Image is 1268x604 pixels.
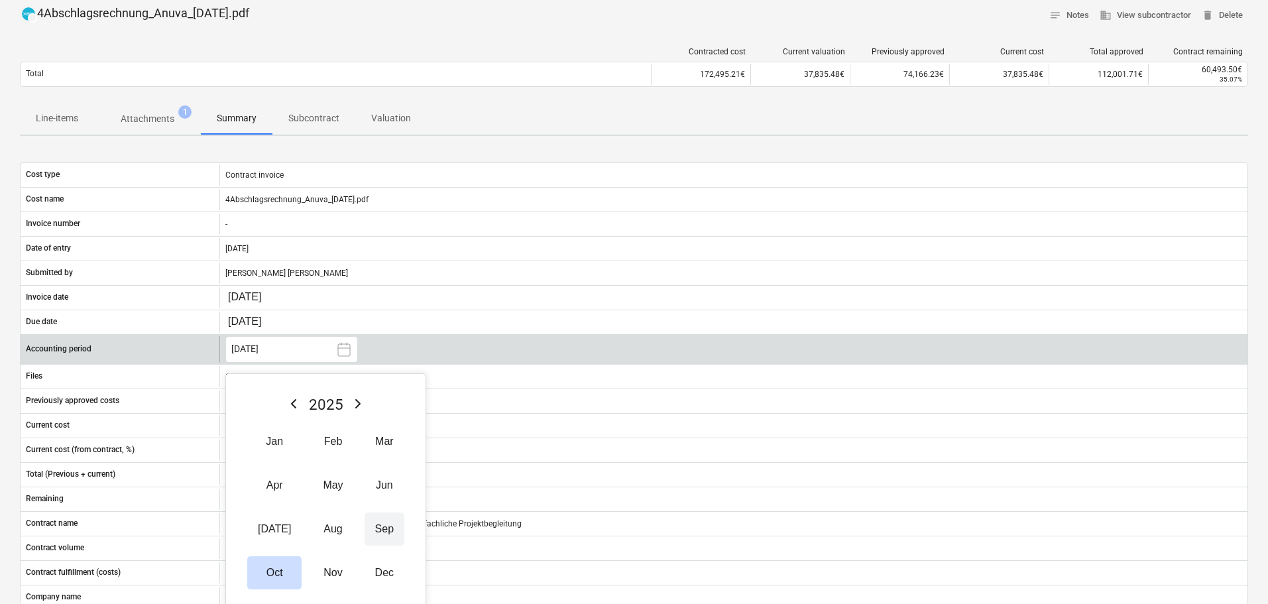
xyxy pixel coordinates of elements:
p: Company name [26,591,81,603]
p: Invoice number [26,218,80,229]
div: 112,001.71€ [1049,64,1148,85]
button: Delete [1196,5,1248,26]
div: 60,493.50€ [1154,65,1242,74]
p: Current cost [26,420,70,431]
p: Subcontract [288,111,339,125]
div: 172,495.21€ [651,64,750,85]
span: Delete [1202,8,1243,23]
span: Notes [1049,8,1089,23]
p: Current cost (from contract, %) [26,444,135,455]
p: 4Abschlagsrechnung_Anuva_[DATE].pdf [37,5,249,23]
div: 37,835.48€ [750,64,850,85]
div: Contracted cost [657,47,746,56]
iframe: Chat Widget [1202,540,1268,604]
p: Contract volume [26,542,84,554]
span: 1 [178,105,192,119]
div: 74,166.23€ [219,391,1247,412]
small: 35.07% [1220,76,1242,83]
p: Invoice date [26,292,68,303]
div: Previously approved [856,47,945,56]
p: Submitted by [26,267,73,278]
div: Contract invoice [219,164,1247,186]
div: Current valuation [756,47,845,56]
p: Date of entry [26,243,71,254]
div: 37,835.48€ [219,415,1247,436]
p: Files [26,371,42,382]
div: 37,835.48€ [949,64,1049,85]
p: Cost name [26,194,64,205]
p: Total (Previous + current) [26,469,115,480]
p: Line-items [36,111,78,125]
img: xero.svg [22,7,35,21]
p: Accounting period [26,343,91,355]
button: [DATE] [225,336,358,363]
input: Change [225,288,288,307]
div: Contract remaining [1154,47,1243,56]
p: Attachments [121,112,174,126]
div: [DATE] [219,238,1247,259]
div: 172,495.21€ [219,538,1247,559]
div: 112,001.71€ [219,464,1247,485]
span: View subcontractor [1100,8,1191,23]
div: Total approved [1055,47,1143,56]
input: Change [225,313,288,332]
div: 60,493.50€ [219,489,1247,510]
p: Contract fulfillment (costs) [26,567,121,578]
div: - [219,213,1247,235]
div: 1 [219,366,1247,387]
p: Contract name [26,518,78,529]
div: Current cost [955,47,1044,56]
button: View subcontractor [1094,5,1196,26]
div: modifizierte Artenschutzrechtliche Prüfung, LBP, umweltfachliche Projektbegleitung [219,513,1247,534]
p: Remaining [26,493,64,505]
button: Notes [1044,5,1094,26]
div: Invoice has been synced with Xero and its status is currently DRAFT [20,5,37,23]
div: 21.93% [219,440,1247,461]
span: business [1100,9,1112,21]
p: Valuation [371,111,411,125]
div: 74,166.23€ [850,64,949,85]
p: Summary [217,111,257,125]
p: Due date [26,316,57,328]
span: delete [1202,9,1214,21]
p: Total [26,68,44,80]
div: 64.93% [219,562,1247,583]
div: 4Abschlagsrechnung_Anuva_[DATE].pdf [219,189,1247,210]
p: Previously approved costs [26,395,119,406]
span: notes [1049,9,1061,21]
div: [PERSON_NAME] [PERSON_NAME] [219,263,1247,284]
p: Cost type [26,169,60,180]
